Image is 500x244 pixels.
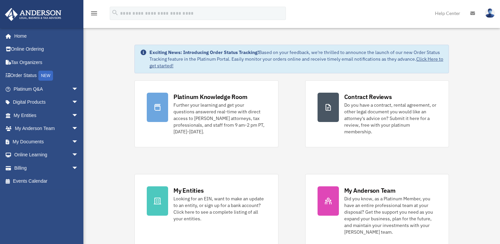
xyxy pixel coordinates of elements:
[134,80,279,147] a: Platinum Knowledge Room Further your learning and get your questions answered real-time with dire...
[344,195,437,235] div: Did you know, as a Platinum Member, you have an entire professional team at your disposal? Get th...
[5,82,88,96] a: Platinum Q&Aarrow_drop_down
[485,8,495,18] img: User Pic
[5,43,88,56] a: Online Ordering
[173,93,247,101] div: Platinum Knowledge Room
[111,9,119,16] i: search
[38,71,53,81] div: NEW
[72,96,85,109] span: arrow_drop_down
[173,102,266,135] div: Further your learning and get your questions answered real-time with direct access to [PERSON_NAM...
[90,12,98,17] a: menu
[344,93,392,101] div: Contract Reviews
[90,9,98,17] i: menu
[5,56,88,69] a: Tax Organizers
[5,96,88,109] a: Digital Productsarrow_drop_down
[5,29,85,43] a: Home
[344,186,396,195] div: My Anderson Team
[72,82,85,96] span: arrow_drop_down
[5,69,88,83] a: Order StatusNEW
[72,148,85,162] span: arrow_drop_down
[305,80,449,147] a: Contract Reviews Do you have a contract, rental agreement, or other legal document you would like...
[72,109,85,122] span: arrow_drop_down
[5,148,88,162] a: Online Learningarrow_drop_down
[5,122,88,135] a: My Anderson Teamarrow_drop_down
[149,56,443,69] a: Click Here to get started!
[3,8,63,21] img: Anderson Advisors Platinum Portal
[344,102,437,135] div: Do you have a contract, rental agreement, or other legal document you would like an attorney's ad...
[149,49,259,55] strong: Exciting News: Introducing Order Status Tracking!
[5,135,88,148] a: My Documentsarrow_drop_down
[173,195,266,222] div: Looking for an EIN, want to make an update to an entity, or sign up for a bank account? Click her...
[72,161,85,175] span: arrow_drop_down
[72,122,85,136] span: arrow_drop_down
[173,186,203,195] div: My Entities
[5,161,88,175] a: Billingarrow_drop_down
[5,109,88,122] a: My Entitiesarrow_drop_down
[5,175,88,188] a: Events Calendar
[72,135,85,149] span: arrow_drop_down
[149,49,443,69] div: Based on your feedback, we're thrilled to announce the launch of our new Order Status Tracking fe...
